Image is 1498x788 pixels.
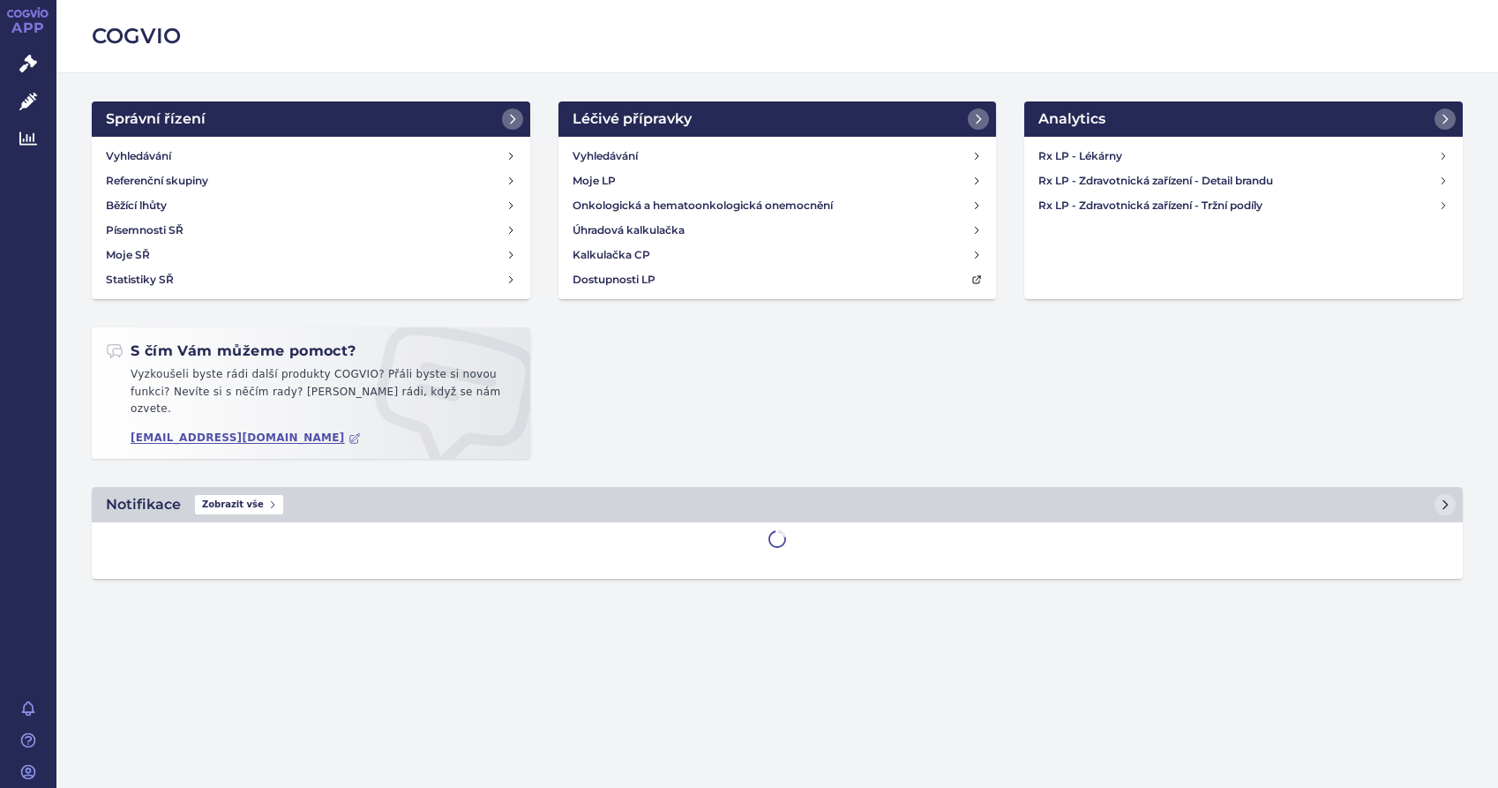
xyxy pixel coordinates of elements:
[106,197,167,214] h4: Běžící lhůty
[99,169,523,193] a: Referenční skupiny
[106,246,150,264] h4: Moje SŘ
[573,221,685,239] h4: Úhradová kalkulačka
[573,271,655,289] h4: Dostupnosti LP
[565,144,990,169] a: Vyhledávání
[99,218,523,243] a: Písemnosti SŘ
[1031,193,1456,218] a: Rx LP - Zdravotnická zařízení - Tržní podíly
[1038,147,1438,165] h4: Rx LP - Lékárny
[106,271,174,289] h4: Statistiky SŘ
[99,144,523,169] a: Vyhledávání
[106,221,184,239] h4: Písemnosti SŘ
[565,243,990,267] a: Kalkulačka CP
[565,169,990,193] a: Moje LP
[106,494,181,515] h2: Notifikace
[565,218,990,243] a: Úhradová kalkulačka
[106,172,208,190] h4: Referenční skupiny
[565,193,990,218] a: Onkologická a hematoonkologická onemocnění
[573,172,616,190] h4: Moje LP
[106,147,171,165] h4: Vyhledávání
[99,267,523,292] a: Statistiky SŘ
[131,432,361,445] a: [EMAIL_ADDRESS][DOMAIN_NAME]
[106,366,516,425] p: Vyzkoušeli byste rádi další produkty COGVIO? Přáli byste si novou funkci? Nevíte si s něčím rady?...
[92,487,1463,522] a: NotifikaceZobrazit vše
[573,246,650,264] h4: Kalkulačka CP
[1031,144,1456,169] a: Rx LP - Lékárny
[92,21,1463,51] h2: COGVIO
[1038,109,1105,130] h2: Analytics
[99,243,523,267] a: Moje SŘ
[92,101,530,137] a: Správní řízení
[1038,197,1438,214] h4: Rx LP - Zdravotnická zařízení - Tržní podíly
[558,101,997,137] a: Léčivé přípravky
[106,109,206,130] h2: Správní řízení
[573,147,638,165] h4: Vyhledávání
[106,341,356,361] h2: S čím Vám můžeme pomoct?
[195,495,283,514] span: Zobrazit vše
[573,109,692,130] h2: Léčivé přípravky
[99,193,523,218] a: Běžící lhůty
[1024,101,1463,137] a: Analytics
[1038,172,1438,190] h4: Rx LP - Zdravotnická zařízení - Detail brandu
[573,197,833,214] h4: Onkologická a hematoonkologická onemocnění
[565,267,990,292] a: Dostupnosti LP
[1031,169,1456,193] a: Rx LP - Zdravotnická zařízení - Detail brandu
